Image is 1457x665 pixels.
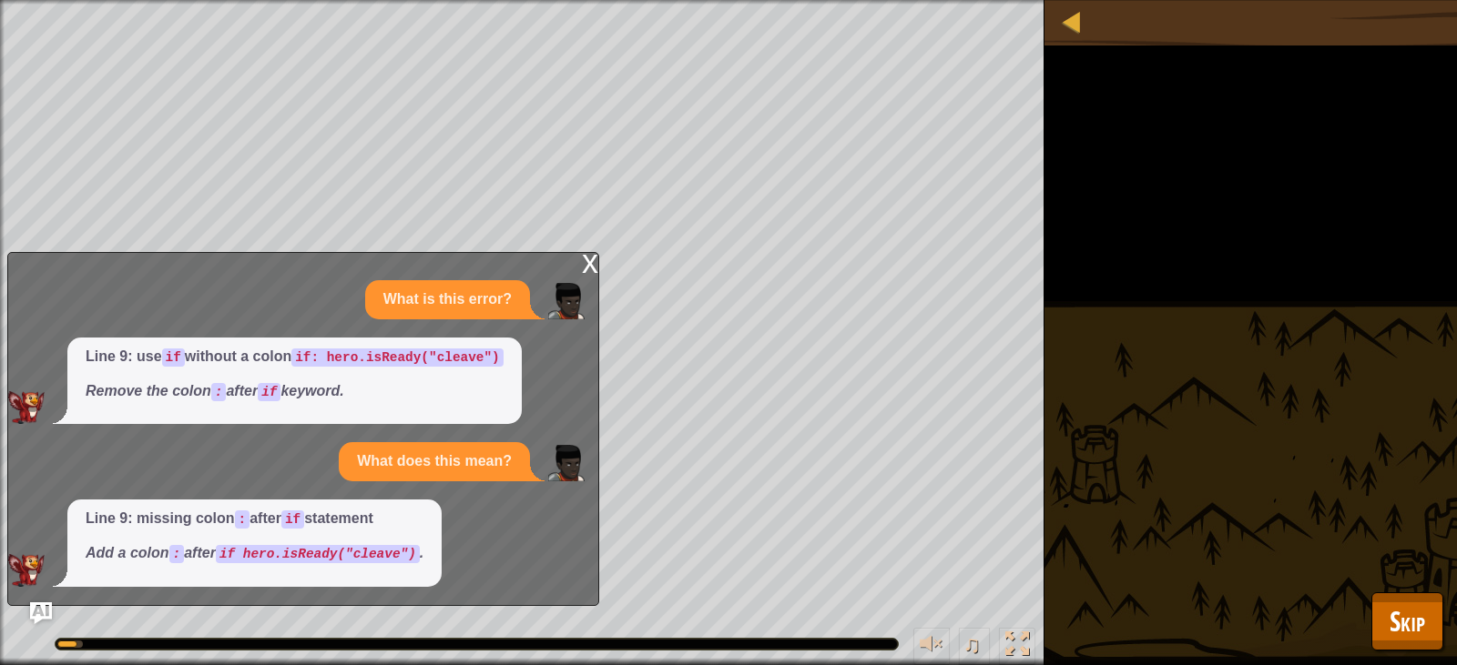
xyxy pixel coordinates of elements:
[548,283,585,319] img: Player
[235,510,250,529] code: :
[963,630,981,658] span: ♫
[582,253,598,271] div: x
[86,545,423,560] em: Add a colon after .
[999,628,1035,665] button: Toggle fullscreen
[291,348,504,367] code: if: hero.isReady("cleave")
[1390,602,1425,640] span: Skip
[8,391,45,424] img: AI
[169,545,185,563] code: :
[383,289,512,310] p: What is this error?
[1371,592,1443,650] button: Skip
[548,445,585,481] img: Player
[86,509,423,529] p: Line 9: missing colon after statement
[86,383,344,398] em: Remove the colon after keyword.
[86,347,504,368] p: Line 9: use without a colon
[30,602,52,624] button: Ask AI
[913,628,950,665] button: Adjust volume
[162,348,185,367] code: if
[258,383,280,401] code: if
[8,554,45,587] img: AI
[211,383,227,401] code: :
[357,451,512,472] p: What does this mean?
[281,510,304,529] code: if
[216,545,420,563] code: if hero.isReady("cleave")
[959,628,990,665] button: ♫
